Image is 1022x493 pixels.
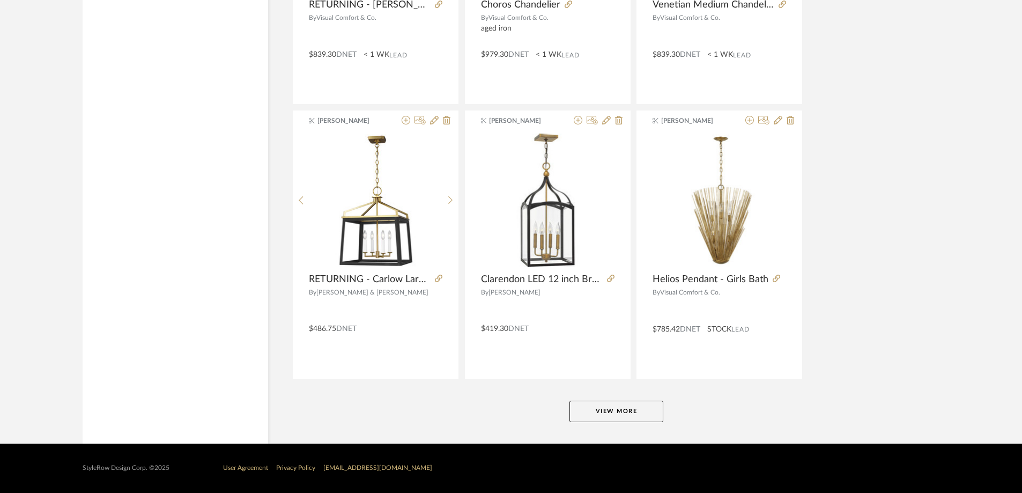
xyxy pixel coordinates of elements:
span: STOCK [707,324,731,335]
span: Visual Comfort & Co. [660,289,720,296]
span: Visual Comfort & Co. [660,14,720,21]
span: Helios Pendant - Girls Bath [653,274,768,285]
span: DNET [336,325,357,333]
a: [EMAIL_ADDRESS][DOMAIN_NAME] [323,465,432,471]
span: RETURNING - Carlow Large Lantern [309,274,431,285]
span: By [481,289,488,296]
button: View More [569,401,663,422]
span: [PERSON_NAME] [317,116,385,126]
span: DNET [508,325,529,333]
span: [PERSON_NAME] [488,289,540,296]
span: DNET [336,51,357,58]
span: By [481,14,488,21]
span: [PERSON_NAME] & [PERSON_NAME] [316,289,428,296]
span: $419.30 [481,325,508,333]
span: DNET [680,326,700,333]
span: Lead [731,326,750,333]
div: aged iron [481,24,614,42]
span: By [309,289,316,296]
div: StyleRow Design Corp. ©2025 [83,464,169,472]
img: Helios Pendant - Girls Bath [653,134,786,267]
a: Privacy Policy [276,465,315,471]
span: By [653,14,660,21]
span: [PERSON_NAME] [661,116,729,126]
span: Lead [561,51,580,59]
span: Visual Comfort & Co. [488,14,549,21]
span: DNET [508,51,529,58]
span: [PERSON_NAME] [489,116,557,126]
span: Lead [389,51,408,59]
img: RETURNING - Carlow Large Lantern [309,134,442,267]
img: Clarendon LED 12 inch Bronze with Heirloom Brass Light [481,134,614,267]
span: < 1 WK [536,49,561,61]
span: Visual Comfort & Co. [316,14,376,21]
span: $979.30 [481,51,508,58]
span: $486.75 [309,325,336,333]
a: User Agreement [223,465,268,471]
span: By [653,289,660,296]
span: $839.30 [653,51,680,58]
span: < 1 WK [707,49,733,61]
span: DNET [680,51,700,58]
span: By [309,14,316,21]
span: $839.30 [309,51,336,58]
span: < 1 WK [364,49,389,61]
span: Clarendon LED 12 inch Bronze with Heirloom Brass Light [481,274,603,285]
span: Lead [733,51,751,59]
span: $785.42 [653,326,680,333]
